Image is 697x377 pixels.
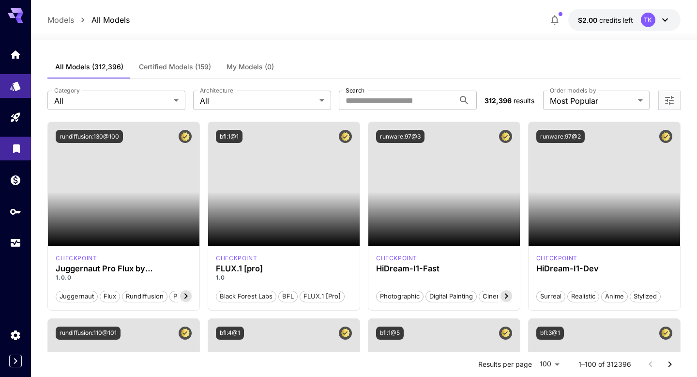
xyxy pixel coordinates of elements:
button: bfl:3@1 [536,327,564,340]
button: Black Forest Labs [216,290,276,302]
div: Library [11,140,22,152]
button: bfl:1@5 [376,327,404,340]
button: Surreal [536,290,565,302]
button: $2.00TK [568,9,681,31]
button: Certified Model – Vetted for best performance and includes a commercial license. [659,327,672,340]
span: $2.00 [578,16,599,24]
button: Go to next page [660,355,680,374]
h3: HiDream-I1-Fast [376,264,512,273]
span: My Models (0) [227,63,274,71]
button: runware:97@3 [376,130,424,143]
div: 100 [536,357,563,371]
button: Certified Model – Vetted for best performance and includes a commercial license. [179,327,192,340]
p: checkpoint [56,254,97,263]
button: flux [100,290,120,302]
span: Stylized [630,292,660,301]
button: bfl:1@1 [216,130,242,143]
h3: HiDream-I1-Dev [536,264,672,273]
span: Most Popular [550,95,634,107]
span: Surreal [537,292,565,301]
label: Architecture [200,86,233,94]
p: 1.0.0 [56,273,192,282]
span: BFL [279,292,297,301]
span: flux [100,292,120,301]
button: Photographic [376,290,424,302]
button: Certified Model – Vetted for best performance and includes a commercial license. [499,327,512,340]
button: rundiffusion [122,290,167,302]
a: All Models [91,14,130,26]
span: Certified Models (159) [139,63,211,71]
span: Realistic [568,292,599,301]
div: Settings [10,329,21,341]
button: rundiffusion:130@100 [56,130,123,143]
button: bfl:4@1 [216,327,244,340]
h3: Juggernaut Pro Flux by RunDiffusion [56,264,192,273]
p: checkpoint [216,254,257,263]
button: Certified Model – Vetted for best performance and includes a commercial license. [179,130,192,143]
button: Certified Model – Vetted for best performance and includes a commercial license. [499,130,512,143]
div: Playground [10,109,21,121]
p: checkpoint [536,254,577,263]
button: runware:97@2 [536,130,585,143]
p: 1.0 [216,273,352,282]
button: Anime [601,290,628,302]
div: HiDream Fast [376,254,417,263]
span: rundiffusion [122,292,167,301]
span: Black Forest Labs [216,292,276,301]
label: Order models by [550,86,596,94]
button: Expand sidebar [9,355,22,367]
div: HiDream Dev [536,254,577,263]
button: pro [169,290,187,302]
button: BFL [278,290,298,302]
div: Home [10,48,21,61]
button: FLUX.1 [pro] [300,290,345,302]
span: Digital Painting [426,292,476,301]
a: Models [47,14,74,26]
label: Category [54,86,80,94]
div: $2.00 [578,15,633,25]
button: Open more filters [664,94,675,107]
button: juggernaut [56,290,98,302]
div: fluxpro [216,254,257,263]
h3: FLUX.1 [pro] [216,264,352,273]
button: Realistic [567,290,599,302]
div: FLUX.1 D [56,254,97,263]
span: Anime [602,292,627,301]
span: Photographic [377,292,423,301]
div: Usage [10,237,21,249]
span: All [54,95,170,107]
button: rundiffusion:110@101 [56,327,121,340]
button: Stylized [630,290,661,302]
span: 312,396 [485,96,512,105]
span: FLUX.1 [pro] [300,292,344,301]
span: juggernaut [56,292,97,301]
p: checkpoint [376,254,417,263]
span: All Models (312,396) [55,63,123,71]
nav: breadcrumb [47,14,130,26]
span: results [514,96,534,105]
span: Cinematic [479,292,515,301]
div: API Keys [10,205,21,218]
button: Certified Model – Vetted for best performance and includes a commercial license. [659,130,672,143]
p: Results per page [478,360,532,369]
span: pro [170,292,187,301]
button: Digital Painting [425,290,477,302]
div: Wallet [10,174,21,186]
p: 1–100 of 312396 [578,360,631,369]
button: Certified Model – Vetted for best performance and includes a commercial license. [339,327,352,340]
span: credits left [599,16,633,24]
span: All [200,95,316,107]
button: Certified Model – Vetted for best performance and includes a commercial license. [339,130,352,143]
div: TK [641,13,655,27]
div: Models [10,77,21,89]
label: Search [346,86,364,94]
button: Cinematic [479,290,516,302]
